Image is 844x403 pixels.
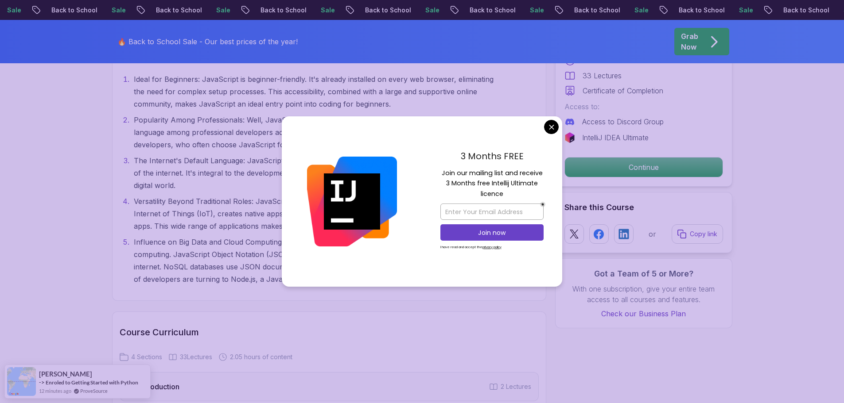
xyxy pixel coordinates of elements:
[357,6,417,15] p: Back to School
[208,6,236,15] p: Sale
[312,6,341,15] p: Sale
[775,6,835,15] p: Back to School
[417,6,445,15] p: Sale
[39,379,45,386] span: ->
[565,157,723,177] p: Continue
[582,116,664,127] p: Access to Discord Group
[672,224,723,244] button: Copy link
[120,372,539,401] button: Introduction2 Lectures
[120,326,539,338] h2: Course Curriculum
[583,85,663,96] p: Certificate of Completion
[564,101,723,112] p: Access to:
[731,6,759,15] p: Sale
[461,6,521,15] p: Back to School
[564,308,723,319] a: Check our Business Plan
[117,36,298,47] p: 🔥 Back to School Sale - Our best prices of the year!
[501,382,531,391] span: 2 Lectures
[582,132,649,143] p: IntelliJ IDEA Ultimate
[230,353,292,361] span: 2.05 hours of content
[39,370,92,378] span: [PERSON_NAME]
[39,387,71,395] span: 12 minutes ago
[131,353,162,361] span: 4 Sections
[564,284,723,305] p: With one subscription, give your entire team access to all courses and features.
[564,268,723,280] h3: Got a Team of 5 or More?
[131,195,497,232] li: Versatility Beyond Traditional Roles: JavaScript's versatility is unmatched. It powers smart TVs,...
[140,381,179,392] h3: Introduction
[46,379,138,386] a: Enroled to Getting Started with Python
[626,6,654,15] p: Sale
[690,230,717,238] p: Copy link
[252,6,312,15] p: Back to School
[103,6,132,15] p: Sale
[80,387,108,395] a: ProveSource
[583,70,622,81] p: 33 Lectures
[180,353,212,361] span: 33 Lectures
[564,157,723,177] button: Continue
[131,236,497,285] li: Influence on Big Data and Cloud Computing: JavaScript plays a significant role in big data and cl...
[148,6,208,15] p: Back to School
[670,6,731,15] p: Back to School
[564,201,723,214] h2: Share this Course
[131,154,497,192] li: The Internet's Default Language: JavaScript is more than just a programming language; it's the ba...
[564,132,575,143] img: jetbrains logo
[7,367,36,396] img: provesource social proof notification image
[649,229,656,239] p: or
[131,114,497,151] li: Popularity Among Professionals: Well, JavaScript isn't just popular, it's the most widely used pr...
[131,73,497,110] li: Ideal for Beginners: JavaScript is beginner-friendly. It's already installed on every web browser...
[681,31,698,52] p: Grab Now
[43,6,103,15] p: Back to School
[566,6,626,15] p: Back to School
[521,6,550,15] p: Sale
